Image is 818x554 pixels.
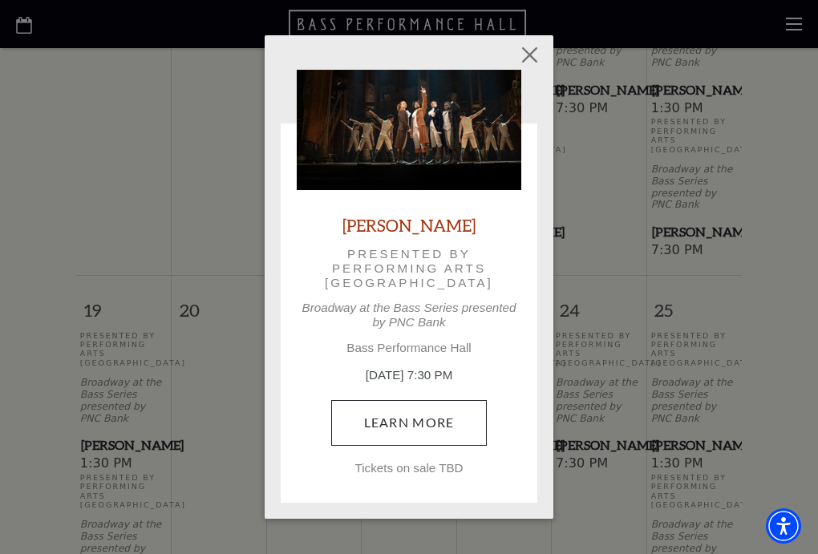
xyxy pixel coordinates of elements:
a: [PERSON_NAME] [342,214,476,236]
p: Presented by Performing Arts [GEOGRAPHIC_DATA] [319,247,499,291]
p: Bass Performance Hall [297,341,521,355]
p: Tickets on sale TBD [297,461,521,475]
button: Close [515,40,545,71]
img: Hamilton [297,70,521,190]
p: [DATE] 7:30 PM [297,366,521,385]
div: Accessibility Menu [766,508,801,544]
a: July 21, 7:30 PM Learn More Tickets on sale TBD [331,400,488,445]
p: Broadway at the Bass Series presented by PNC Bank [297,301,521,330]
